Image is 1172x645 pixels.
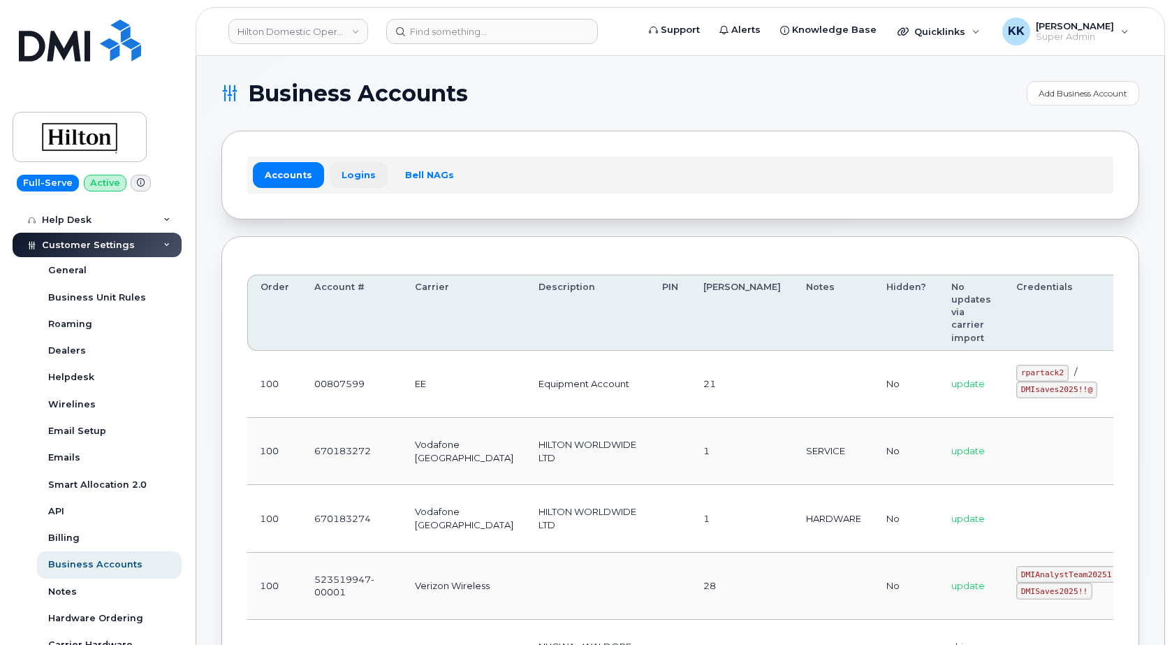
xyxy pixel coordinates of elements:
td: EE [402,351,526,418]
td: Vodafone [GEOGRAPHIC_DATA] [402,485,526,552]
td: SERVICE [793,418,874,485]
td: No [874,351,939,418]
td: 523519947-00001 [302,553,402,620]
td: No [874,553,939,620]
td: 100 [247,351,302,418]
th: PIN [650,275,691,351]
span: update [951,445,985,456]
a: Accounts [253,162,324,187]
td: 670183274 [302,485,402,552]
td: Vodafone [GEOGRAPHIC_DATA] [402,418,526,485]
td: 100 [247,485,302,552]
td: 21 [691,351,793,418]
td: 1 [691,418,793,485]
span: update [951,378,985,389]
a: Add Business Account [1027,81,1139,106]
td: 1 [691,485,793,552]
span: update [951,580,985,591]
td: 28 [691,553,793,620]
td: 100 [247,553,302,620]
a: Logins [330,162,388,187]
th: Description [526,275,650,351]
th: [PERSON_NAME] [691,275,793,351]
th: Hidden? [874,275,939,351]
td: 100 [247,418,302,485]
iframe: Messenger Launcher [1111,584,1162,635]
td: HILTON WORLDWIDE LTD [526,418,650,485]
th: Credentials [1004,275,1172,351]
th: Notes [793,275,874,351]
td: No [874,485,939,552]
span: update [951,513,985,524]
th: No updates via carrier import [939,275,1004,351]
span: / [1074,366,1077,377]
td: No [874,418,939,485]
span: Business Accounts [248,83,468,104]
code: DMIsaves2025!!@ [1016,382,1097,398]
th: Carrier [402,275,526,351]
td: Equipment Account [526,351,650,418]
td: HARDWARE [793,485,874,552]
a: Bell NAGs [393,162,466,187]
code: DMISaves2025!! [1016,583,1092,600]
code: DMIAnalystTeam20251 [1016,566,1116,583]
th: Account # [302,275,402,351]
code: rpartack2 [1016,365,1069,382]
td: Verizon Wireless [402,553,526,620]
td: 670183272 [302,418,402,485]
td: HILTON WORLDWIDE LTD [526,485,650,552]
td: 00807599 [302,351,402,418]
th: Order [247,275,302,351]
